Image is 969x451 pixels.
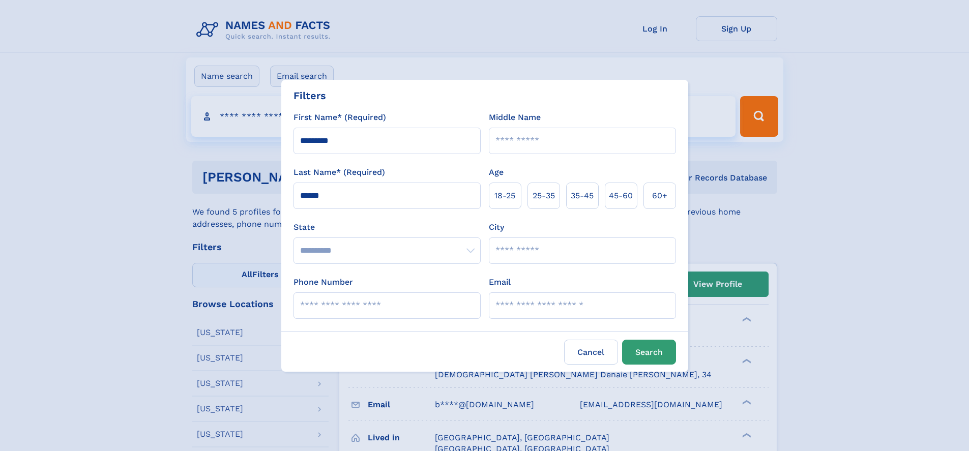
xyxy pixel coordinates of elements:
label: Phone Number [293,276,353,288]
div: Filters [293,88,326,103]
span: 25‑35 [533,190,555,202]
span: 18‑25 [494,190,515,202]
label: Age [489,166,504,178]
label: Last Name* (Required) [293,166,385,178]
label: City [489,221,504,233]
label: Email [489,276,511,288]
span: 60+ [652,190,667,202]
label: Middle Name [489,111,541,124]
button: Search [622,340,676,365]
label: First Name* (Required) [293,111,386,124]
span: 45‑60 [609,190,633,202]
label: State [293,221,481,233]
label: Cancel [564,340,618,365]
span: 35‑45 [571,190,594,202]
